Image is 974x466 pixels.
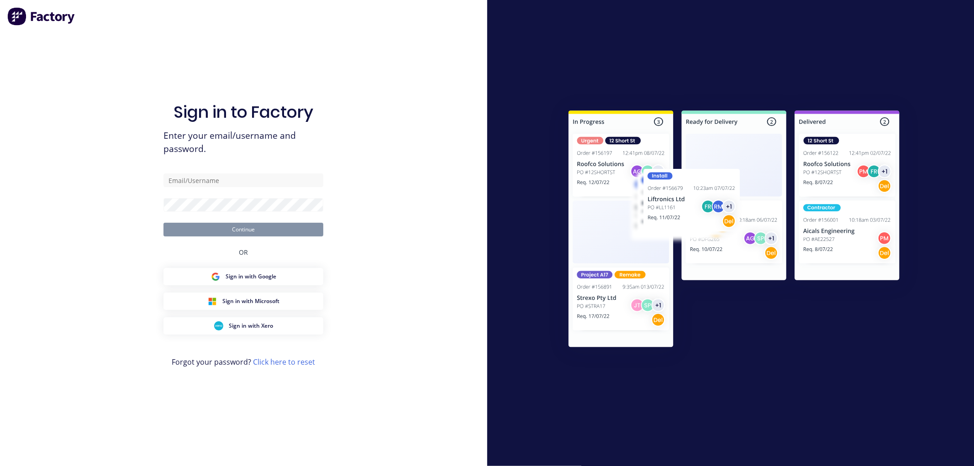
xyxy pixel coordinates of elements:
div: OR [239,236,248,268]
button: Google Sign inSign in with Google [163,268,323,285]
img: Microsoft Sign in [208,297,217,306]
img: Factory [7,7,76,26]
button: Microsoft Sign inSign in with Microsoft [163,293,323,310]
span: Sign in with Xero [229,322,273,330]
button: Continue [163,223,323,236]
span: Sign in with Microsoft [222,297,279,305]
img: Xero Sign in [214,321,223,330]
span: Sign in with Google [226,272,276,281]
h1: Sign in to Factory [174,102,313,122]
button: Xero Sign inSign in with Xero [163,317,323,335]
input: Email/Username [163,173,323,187]
img: Google Sign in [211,272,220,281]
a: Click here to reset [253,357,315,367]
span: Forgot your password? [172,356,315,367]
img: Sign in [548,92,920,369]
span: Enter your email/username and password. [163,129,323,156]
